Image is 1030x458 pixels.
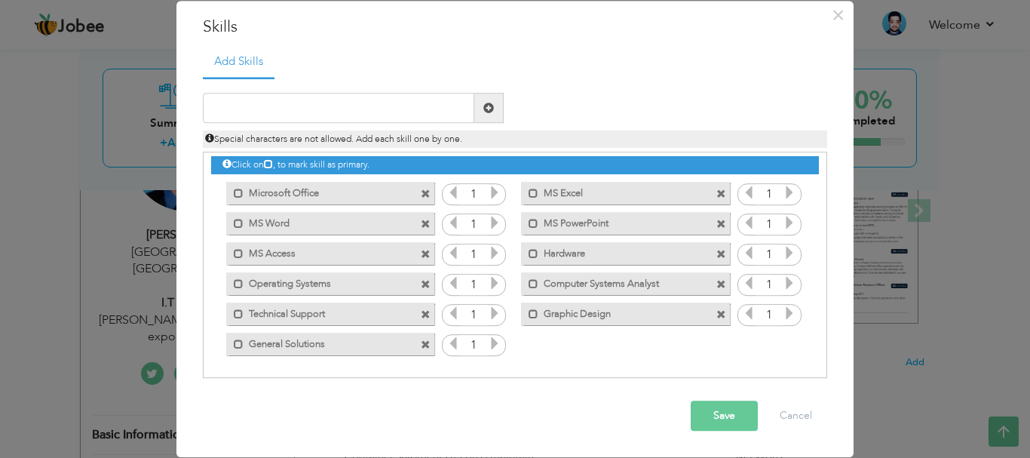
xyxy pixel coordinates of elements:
[538,242,691,261] label: Hardware
[538,303,691,321] label: Graphic Design
[211,157,819,174] div: Click on , to mark skill as primary.
[826,3,850,27] button: Close
[832,2,845,29] span: ×
[203,46,274,79] a: Add Skills
[244,182,396,201] label: Microsoft Office
[538,272,691,291] label: Computer Systems Analyst
[244,333,396,352] label: General Solutions
[538,182,691,201] label: MS Excel
[765,401,827,432] button: Cancel
[244,242,396,261] label: MS Access
[244,212,396,231] label: MS Word
[205,134,462,146] span: Special characters are not allowed. Add each skill one by one.
[244,303,396,321] label: Technical Support
[244,272,396,291] label: Operating Systems
[203,16,827,38] h3: Skills
[538,212,691,231] label: MS PowerPoint
[691,401,758,432] button: Save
